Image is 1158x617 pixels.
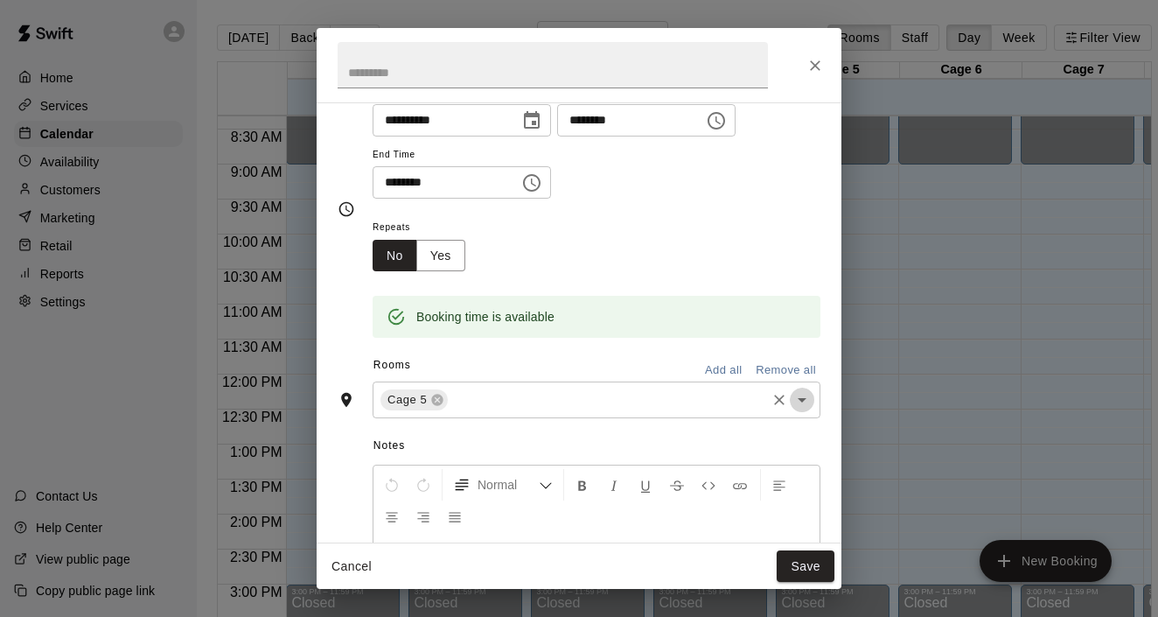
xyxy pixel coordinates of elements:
button: Right Align [408,501,438,532]
button: Add all [695,357,751,384]
button: Choose date, selected date is Oct 11, 2025 [514,103,549,138]
button: Format Strikethrough [662,469,692,501]
button: Justify Align [440,501,470,532]
button: Format Bold [568,469,597,501]
button: Save [777,550,834,583]
button: Format Underline [631,469,660,501]
button: Choose time, selected time is 11:00 AM [514,165,549,200]
button: Redo [408,469,438,501]
span: Notes [373,432,820,460]
button: Insert Code [694,469,723,501]
button: Center Align [377,501,407,532]
button: Choose time, selected time is 10:00 AM [699,103,734,138]
div: Booking time is available [416,301,555,333]
span: Normal [478,476,539,494]
div: outlined button group [373,240,465,272]
button: Insert Link [725,469,755,501]
button: Left Align [764,469,794,501]
button: Open [790,388,814,412]
button: Clear [767,388,792,412]
div: Cage 5 [380,389,448,410]
span: End Time [373,144,551,167]
svg: Timing [338,200,355,218]
button: Close [799,50,831,81]
button: Cancel [324,550,380,583]
button: Formatting Options [446,469,560,501]
span: Rooms [373,359,411,371]
button: Yes [416,240,465,272]
svg: Rooms [338,391,355,409]
button: No [373,240,417,272]
button: Format Italics [599,469,629,501]
span: Cage 5 [380,391,434,409]
button: Undo [377,469,407,501]
span: Repeats [373,216,479,240]
button: Remove all [751,357,820,384]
